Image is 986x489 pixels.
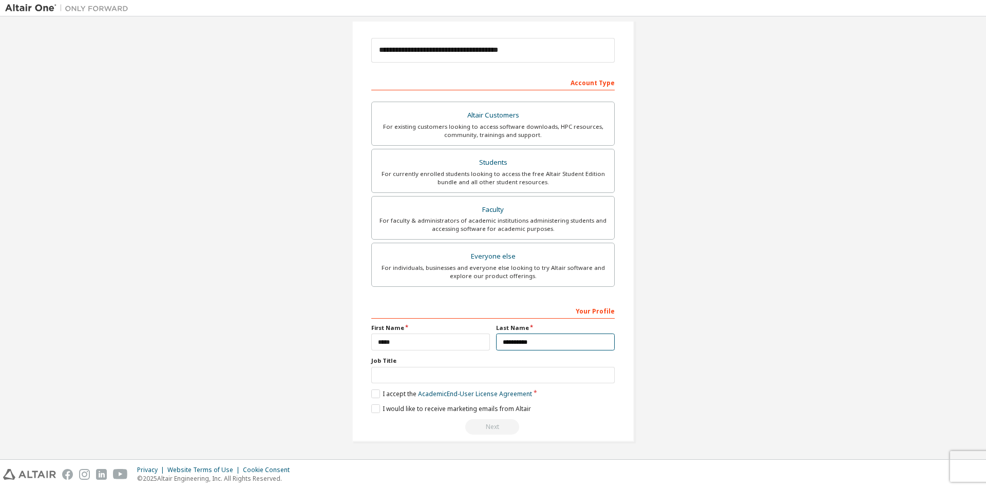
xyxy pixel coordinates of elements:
[167,466,243,474] div: Website Terms of Use
[371,357,615,365] label: Job Title
[371,302,615,319] div: Your Profile
[378,170,608,186] div: For currently enrolled students looking to access the free Altair Student Edition bundle and all ...
[378,264,608,280] div: For individuals, businesses and everyone else looking to try Altair software and explore our prod...
[496,324,615,332] label: Last Name
[79,469,90,480] img: instagram.svg
[378,108,608,123] div: Altair Customers
[371,74,615,90] div: Account Type
[378,203,608,217] div: Faculty
[3,469,56,480] img: altair_logo.svg
[137,474,296,483] p: © 2025 Altair Engineering, Inc. All Rights Reserved.
[378,249,608,264] div: Everyone else
[5,3,134,13] img: Altair One
[371,404,531,413] label: I would like to receive marketing emails from Altair
[137,466,167,474] div: Privacy
[378,217,608,233] div: For faculty & administrators of academic institutions administering students and accessing softwa...
[418,389,532,398] a: Academic End-User License Agreement
[243,466,296,474] div: Cookie Consent
[371,389,532,398] label: I accept the
[96,469,107,480] img: linkedin.svg
[371,419,615,435] div: Read and acccept EULA to continue
[113,469,128,480] img: youtube.svg
[378,123,608,139] div: For existing customers looking to access software downloads, HPC resources, community, trainings ...
[371,324,490,332] label: First Name
[378,155,608,170] div: Students
[62,469,73,480] img: facebook.svg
